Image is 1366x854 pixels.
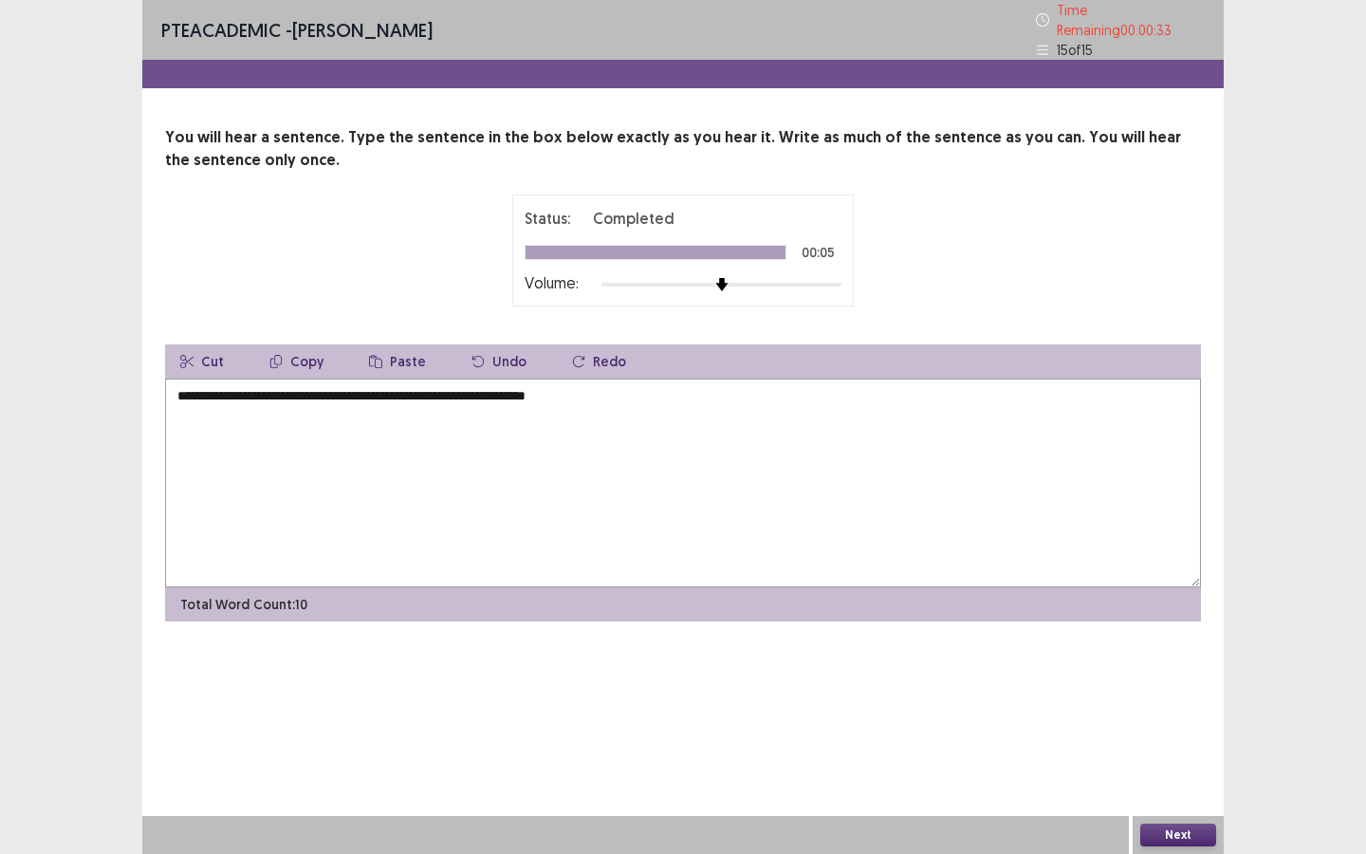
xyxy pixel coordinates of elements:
button: Undo [456,344,542,379]
button: Next [1140,824,1216,846]
button: Redo [557,344,641,379]
p: Completed [593,207,674,230]
button: Paste [354,344,441,379]
span: PTE academic [161,18,281,42]
p: Volume: [525,271,579,294]
p: - [PERSON_NAME] [161,16,433,45]
p: 15 of 15 [1057,40,1093,60]
p: 00:05 [802,246,835,259]
p: Status: [525,207,570,230]
p: Total Word Count: 10 [180,595,307,615]
button: Cut [165,344,239,379]
p: You will hear a sentence. Type the sentence in the box below exactly as you hear it. Write as muc... [165,126,1201,172]
img: arrow-thumb [715,278,729,291]
button: Copy [254,344,339,379]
